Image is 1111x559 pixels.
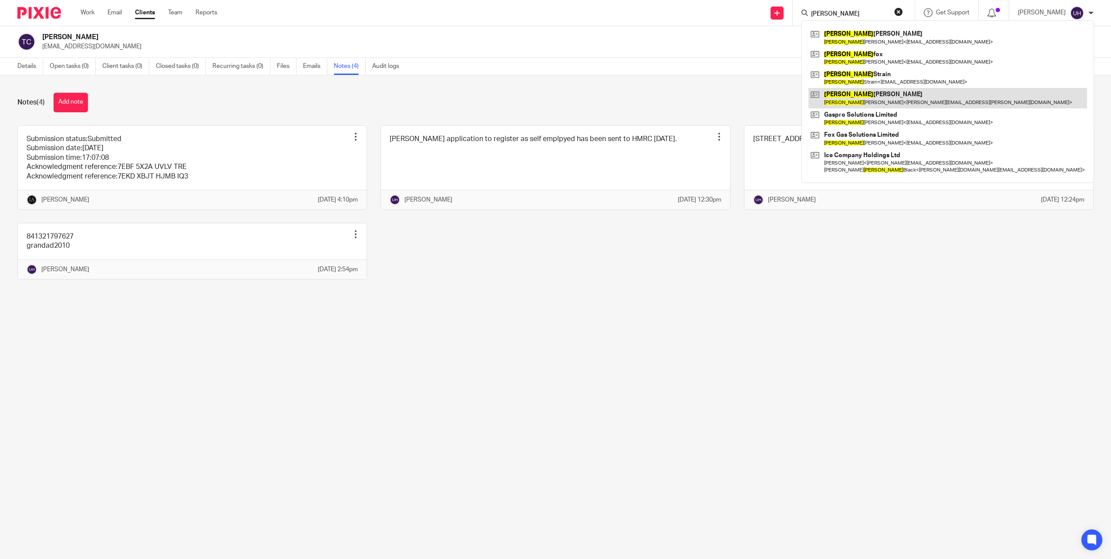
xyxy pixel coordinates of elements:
[17,33,36,51] img: svg%3E
[303,58,327,75] a: Emails
[810,10,889,18] input: Search
[37,99,45,106] span: (4)
[41,265,89,274] p: [PERSON_NAME]
[894,7,903,16] button: Clear
[27,195,37,205] img: Lockhart+Amin+-+1024x1024+-+light+on+dark.jpg
[108,8,122,17] a: Email
[318,265,358,274] p: [DATE] 2:54pm
[1018,8,1066,17] p: [PERSON_NAME]
[42,42,975,51] p: [EMAIL_ADDRESS][DOMAIN_NAME]
[678,195,721,204] p: [DATE] 12:30pm
[195,8,217,17] a: Reports
[42,33,788,42] h2: [PERSON_NAME]
[212,58,270,75] a: Recurring tasks (0)
[372,58,406,75] a: Audit logs
[41,195,89,204] p: [PERSON_NAME]
[1041,195,1084,204] p: [DATE] 12:24pm
[390,195,400,205] img: svg%3E
[277,58,296,75] a: Files
[318,195,358,204] p: [DATE] 4:10pm
[936,10,970,16] span: Get Support
[54,93,88,112] button: Add note
[156,58,206,75] a: Closed tasks (0)
[17,98,45,107] h1: Notes
[17,7,61,19] img: Pixie
[404,195,452,204] p: [PERSON_NAME]
[334,58,366,75] a: Notes (4)
[102,58,149,75] a: Client tasks (0)
[17,58,43,75] a: Details
[50,58,96,75] a: Open tasks (0)
[753,195,764,205] img: svg%3E
[81,8,94,17] a: Work
[1070,6,1084,20] img: svg%3E
[768,195,816,204] p: [PERSON_NAME]
[168,8,182,17] a: Team
[27,264,37,275] img: svg%3E
[135,8,155,17] a: Clients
